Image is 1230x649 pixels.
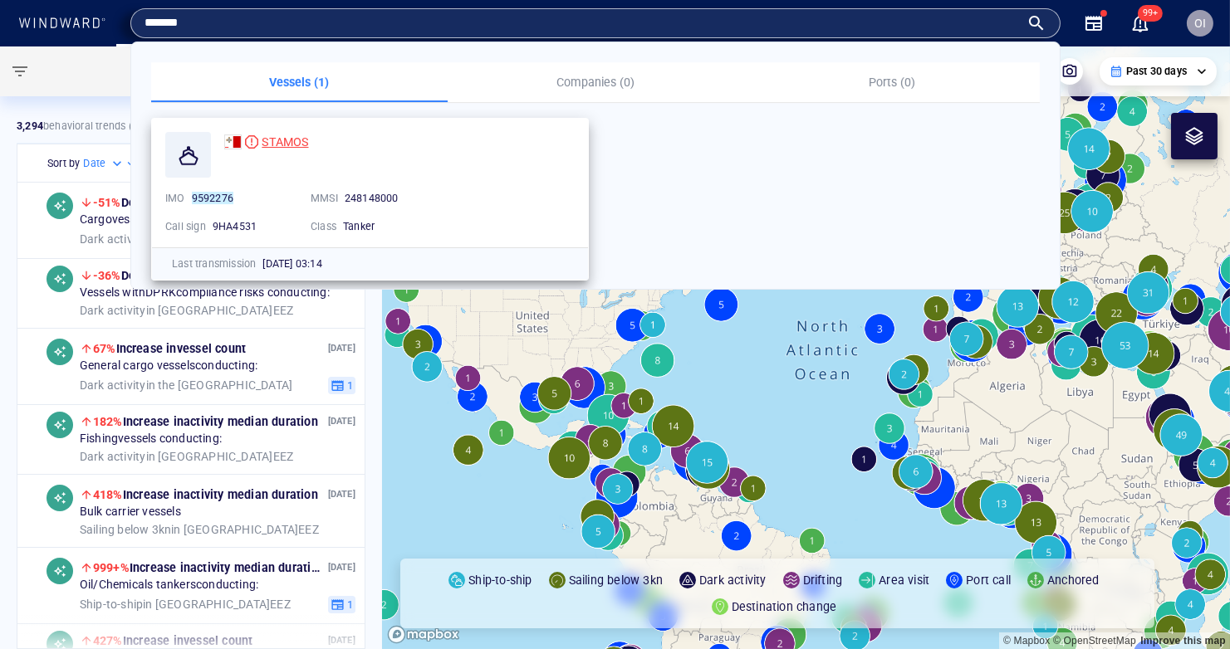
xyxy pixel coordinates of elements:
[328,413,355,429] p: [DATE]
[80,522,319,537] span: in [GEOGRAPHIC_DATA] EEZ
[328,486,355,502] p: [DATE]
[129,9,171,38] a: Home
[1127,10,1154,37] a: 99+
[328,559,355,575] p: [DATE]
[80,578,258,593] span: Oil/Chemicals tankers conducting:
[80,522,171,535] span: Sailing below 3kn
[803,570,843,590] p: Drifting
[80,597,143,610] span: Ship-to-ship
[161,72,438,92] p: Vessels (1)
[1130,13,1150,33] div: Notification center
[80,285,330,300] span: Vessels with DPRK compliance risks conducting:
[17,119,195,134] p: behavioral trends (Past 30 days)
[47,155,80,172] h6: Sort by
[1003,635,1050,647] a: Mapbox
[93,342,246,355] span: Increase in vessel count
[699,570,767,590] p: Dark activity
[1126,64,1187,79] p: Past 30 days
[262,257,321,270] span: [DATE] 03:14
[93,415,123,428] span: 182%
[382,46,1230,649] canvas: Map
[93,488,318,501] span: Increase in activity median duration
[165,219,206,234] p: Call sign
[311,219,336,234] p: Class
[80,432,222,446] span: Fishing vessels conducting:
[93,488,123,501] span: 418%
[80,378,292,393] span: in the [GEOGRAPHIC_DATA]
[165,191,185,206] p: IMO
[262,135,308,149] span: STAMOS
[1110,64,1207,79] div: Past 30 days
[83,155,125,172] div: Date
[1183,7,1217,40] button: OI
[80,232,293,246] span: in [GEOGRAPHIC_DATA] EEZ
[80,232,146,245] span: Dark activity
[83,155,105,172] h6: Date
[328,340,355,356] p: [DATE]
[80,303,146,316] span: Dark activity
[1053,635,1136,647] a: OpenStreetMap
[80,212,216,227] span: Cargo vessels conducting:
[458,72,734,92] p: Companies (0)
[569,570,663,590] p: Sailing below 3kn
[80,505,181,520] span: Bulk carrier vessels
[1138,5,1163,22] span: 99+
[93,561,325,574] span: Increase in activity median duration
[93,342,116,355] span: 67%
[93,269,321,282] span: Decrease in activity median duration
[387,625,460,644] a: Mapbox logo
[345,378,353,393] span: 1
[80,449,293,464] span: in [GEOGRAPHIC_DATA] EEZ
[93,561,130,574] span: 999+%
[192,192,233,204] mark: 9592276
[93,196,321,209] span: Decrease in activity median duration
[245,135,258,149] div: High risk
[93,415,318,428] span: Increase in activity median duration
[311,191,338,206] p: MMSI
[123,9,176,38] button: Home
[345,192,399,204] span: 248148000
[80,303,293,318] span: in [GEOGRAPHIC_DATA] EEZ
[93,196,121,209] span: -51%
[1140,635,1226,647] a: Map feedback
[80,449,146,462] span: Dark activity
[966,570,1011,590] p: Port call
[262,132,308,152] span: STAMOS
[172,256,256,271] p: Last transmission
[343,219,443,234] div: Tanker
[80,378,146,391] span: Dark activity
[468,570,532,590] p: Ship-to-ship
[1047,570,1100,590] p: Anchored
[80,597,291,612] span: in [GEOGRAPHIC_DATA] EEZ
[1194,17,1206,30] span: OI
[753,72,1030,92] p: Ports (0)
[879,570,929,590] p: Area visit
[17,120,43,132] strong: 3,294
[224,132,309,152] a: STAMOS
[328,376,355,394] button: 1
[345,597,353,612] span: 1
[213,220,257,232] span: 9HA4531
[1159,574,1218,637] iframe: Chat
[328,595,355,613] button: 1
[732,597,837,617] p: Destination change
[1130,13,1150,33] button: 99+
[80,359,257,373] span: General cargo vessels conducting:
[93,269,121,282] span: -36%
